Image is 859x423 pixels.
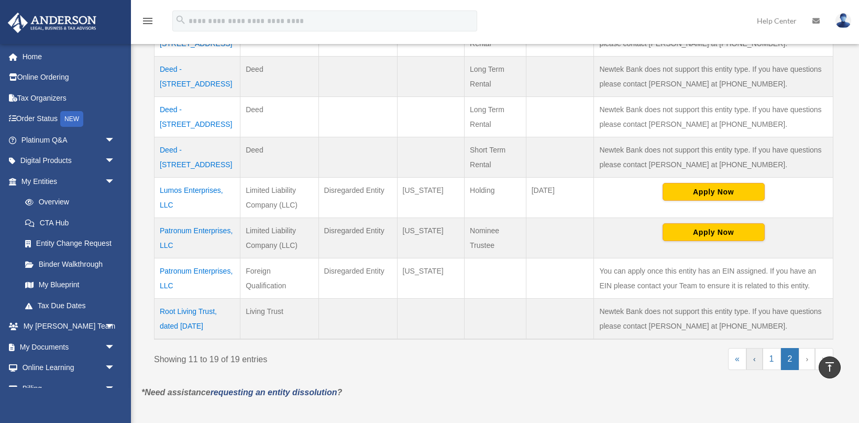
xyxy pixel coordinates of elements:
span: arrow_drop_down [105,171,126,192]
td: Patronum Enterprises, LLC [155,258,240,298]
a: Last [815,348,833,370]
i: search [175,14,186,26]
span: arrow_drop_down [105,378,126,399]
a: vertical_align_top [819,356,841,378]
td: Patronum Enterprises, LLC [155,218,240,258]
a: Billingarrow_drop_down [7,378,131,399]
a: Online Learningarrow_drop_down [7,357,131,378]
a: Platinum Q&Aarrow_drop_down [7,129,131,150]
td: [US_STATE] [397,177,464,218]
a: Overview [15,192,120,213]
a: My [PERSON_NAME] Teamarrow_drop_down [7,316,131,337]
a: CTA Hub [15,212,126,233]
td: Newtek Bank does not support this entity type. If you have questions please contact [PERSON_NAME]... [594,96,833,137]
td: Foreign Qualification [240,258,318,298]
span: arrow_drop_down [105,316,126,338]
a: 1 [763,348,781,370]
td: Limited Liability Company (LLC) [240,218,318,258]
a: 2 [781,348,799,370]
a: Tax Due Dates [15,295,126,316]
div: Showing 11 to 19 of 19 entries [154,348,486,367]
button: Apply Now [663,223,765,241]
td: Limited Liability Company (LLC) [240,177,318,218]
td: [DATE] [526,177,594,218]
td: Deed - [STREET_ADDRESS] [155,96,240,137]
a: Previous [746,348,763,370]
td: Lumos Enterprises, LLC [155,177,240,218]
span: arrow_drop_down [105,337,126,358]
a: My Documentsarrow_drop_down [7,337,131,357]
td: Deed [240,137,318,177]
a: Digital Productsarrow_drop_down [7,150,131,171]
td: Living Trust [240,298,318,339]
img: Anderson Advisors Platinum Portal [5,13,100,33]
td: [US_STATE] [397,258,464,298]
a: Home [7,46,131,67]
td: [US_STATE] [397,218,464,258]
td: Long Term Rental [465,56,526,96]
a: My Entitiesarrow_drop_down [7,171,126,192]
button: Apply Now [663,183,765,201]
td: Long Term Rental [465,96,526,137]
span: arrow_drop_down [105,357,126,379]
a: Online Ordering [7,67,131,88]
td: Root Living Trust, dated [DATE] [155,298,240,339]
a: Entity Change Request [15,233,126,254]
i: vertical_align_top [823,361,836,373]
a: Binder Walkthrough [15,254,126,275]
span: arrow_drop_down [105,150,126,172]
td: Deed [240,56,318,96]
a: Tax Organizers [7,88,131,109]
a: menu [141,18,154,27]
td: You can apply once this entity has an EIN assigned. If you have an EIN please contact your Team t... [594,258,833,298]
td: Deed - [STREET_ADDRESS] [155,137,240,177]
td: Deed [240,96,318,137]
td: Disregarded Entity [318,258,397,298]
a: Next [799,348,815,370]
td: Newtek Bank does not support this entity type. If you have questions please contact [PERSON_NAME]... [594,56,833,96]
div: NEW [60,111,83,127]
td: Disregarded Entity [318,177,397,218]
span: arrow_drop_down [105,129,126,151]
a: Order StatusNEW [7,109,131,130]
td: Short Term Rental [465,137,526,177]
a: My Blueprint [15,275,126,296]
i: menu [141,15,154,27]
td: Newtek Bank does not support this entity type. If you have questions please contact [PERSON_NAME]... [594,137,833,177]
img: User Pic [835,13,851,28]
td: Nominee Trustee [465,218,526,258]
a: requesting an entity dissolution [211,388,337,397]
td: Disregarded Entity [318,218,397,258]
em: *Need assistance ? [141,388,342,397]
a: First [728,348,746,370]
td: Holding [465,177,526,218]
td: Newtek Bank does not support this entity type. If you have questions please contact [PERSON_NAME]... [594,298,833,339]
td: Deed - [STREET_ADDRESS] [155,56,240,96]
